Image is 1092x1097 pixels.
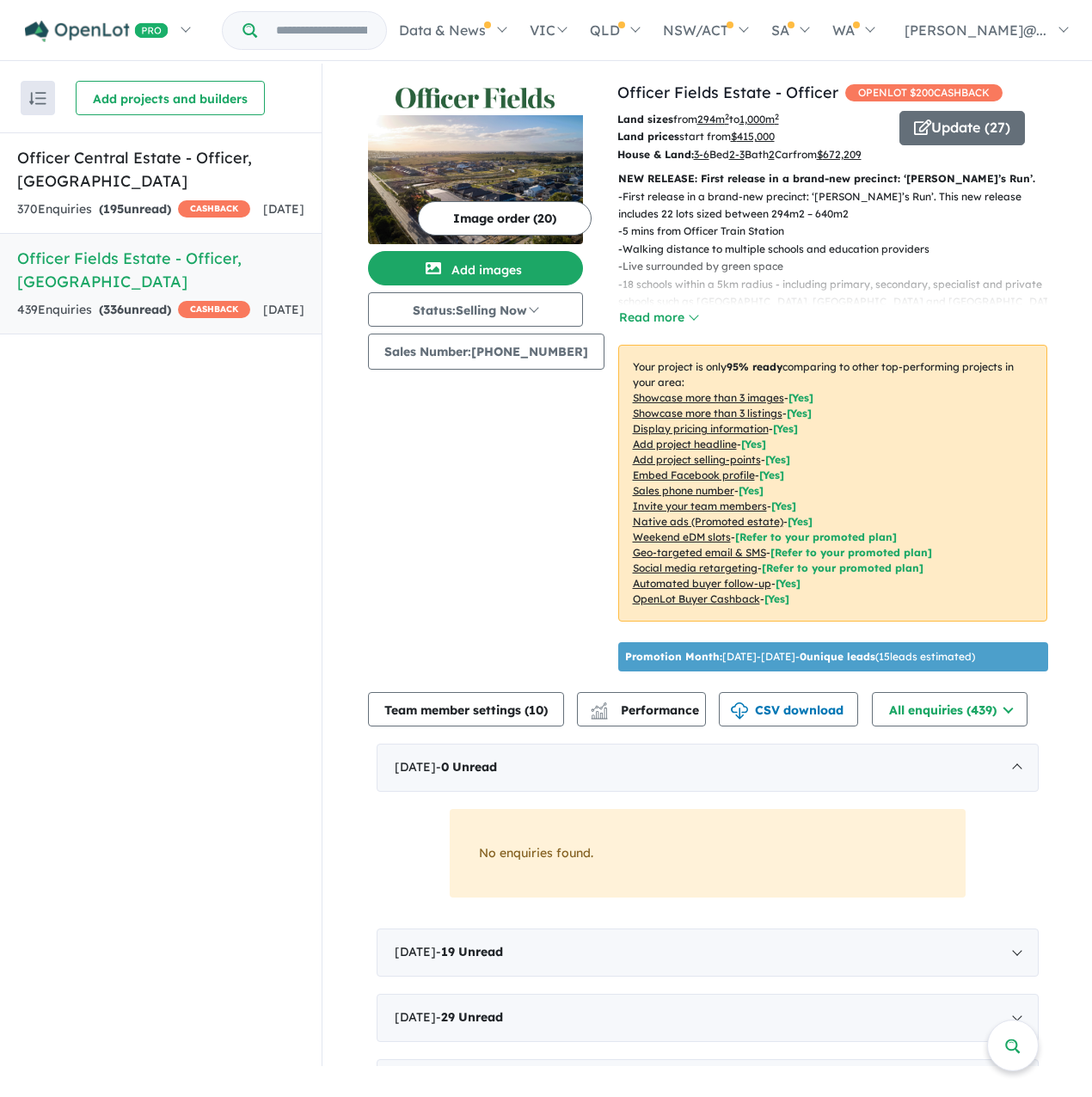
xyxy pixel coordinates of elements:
span: CASHBACK [178,200,250,218]
span: [ Yes ] [773,422,798,435]
strong: ( unread) [99,201,171,217]
div: 439 Enquir ies [17,300,250,321]
u: 3-6 [694,148,709,161]
span: [Refer to your promoted plan] [762,561,923,574]
span: to [729,113,779,126]
span: [Yes] [776,577,801,590]
sup: 2 [725,112,729,121]
u: Embed Facebook profile [633,469,755,481]
u: Invite your team members [633,499,767,512]
u: 294 m [697,113,729,126]
span: Performance [593,702,699,718]
u: Showcase more than 3 images [633,391,784,404]
span: [Refer to your promoted plan] [735,530,897,543]
u: Showcase more than 3 listings [633,407,782,420]
button: Performance [577,692,706,726]
button: Image order (20) [418,201,592,236]
img: sort.svg [29,92,46,105]
span: 0 [441,759,449,775]
button: Sales Number:[PHONE_NUMBER] [368,334,604,370]
u: 2 [769,148,775,161]
p: - 18 schools within a 5km radius - including primary, secondary, specialist and private schools s... [618,276,1061,311]
button: All enquiries (439) [872,692,1028,726]
button: Team member settings (10) [368,692,564,726]
span: [ Yes ] [741,438,766,450]
b: Promotion Month: [625,650,722,663]
span: [DATE] [263,302,304,317]
p: NEW RELEASE: First release in a brand-new precinct: ‘[PERSON_NAME]’s Run’. [618,170,1047,187]
span: CASHBACK [178,301,250,318]
span: [DATE] - [395,944,503,959]
button: Add projects and builders [76,81,265,115]
b: Land prices [617,130,679,143]
p: [DATE] - [DATE] - ( 15 leads estimated) [625,649,975,665]
span: [Refer to your promoted plan] [770,546,932,559]
span: [Yes] [764,592,789,605]
span: [DATE] [263,201,304,217]
p: - 5 mins from Officer Train Station [618,223,1061,240]
button: Add images [368,251,583,285]
a: Officer Fields Estate - Officer [617,83,838,102]
p: - Walking distance to multiple schools and education providers [618,241,1061,258]
p: Your project is only comparing to other top-performing projects in your area: - - - - - - - - - -... [618,345,1047,622]
p: start from [617,128,886,145]
span: [ Yes ] [759,469,784,481]
span: 19 [441,944,455,959]
u: 2-3 [729,148,745,161]
p: - First release in a brand-new precinct: ‘[PERSON_NAME]’s Run’. This new release includes 22 lots... [618,188,1061,224]
h5: Officer Central Estate - Officer , [GEOGRAPHIC_DATA] [17,146,304,193]
b: 0 unique leads [800,650,875,663]
span: [ Yes ] [739,484,764,497]
img: Officer Fields Estate - Officer [368,115,583,244]
b: House & Land: [617,148,694,161]
span: [ Yes ] [771,499,796,512]
img: line-chart.svg [591,702,606,712]
button: Status:Selling Now [368,292,583,327]
span: [PERSON_NAME]@... [905,21,1046,39]
span: [ Yes ] [765,453,790,466]
span: [ Yes ] [787,407,812,420]
u: Geo-targeted email & SMS [633,546,766,559]
span: Unread [458,944,503,959]
b: Land sizes [617,113,673,126]
u: OpenLot Buyer Cashback [633,592,760,605]
span: 195 [103,201,124,217]
p: from [617,111,886,128]
span: 10 [529,702,543,718]
button: Update (27) [899,111,1025,145]
div: No enquiries found. [450,809,966,898]
b: 95 % ready [727,360,782,373]
div: 370 Enquir ies [17,199,250,220]
u: Add project selling-points [633,453,761,466]
span: 336 [103,302,124,317]
h5: Officer Fields Estate - Officer , [GEOGRAPHIC_DATA] [17,247,304,293]
span: Unread [452,759,497,775]
sup: 2 [775,112,779,121]
u: Display pricing information [633,422,769,435]
u: $ 415,000 [731,130,775,143]
u: Automated buyer follow-up [633,577,771,590]
button: CSV download [719,692,858,726]
span: 29 [441,1009,455,1025]
a: Officer Fields Estate - Officer LogoOfficer Fields Estate - Officer [368,81,583,244]
span: [Yes] [788,515,813,528]
u: Sales phone number [633,484,734,497]
span: [DATE] - [395,1009,503,1025]
span: Unread [458,1009,503,1025]
strong: ( unread) [99,302,171,317]
p: Bed Bath Car from [617,146,886,163]
span: [DATE] - [395,759,497,775]
span: OPENLOT $ 200 CASHBACK [845,84,1003,101]
u: Weekend eDM slots [633,530,731,543]
img: Officer Fields Estate - Officer Logo [375,88,576,108]
img: Openlot PRO Logo White [25,21,169,42]
u: 1,000 m [739,113,779,126]
u: Social media retargeting [633,561,758,574]
img: bar-chart.svg [591,708,608,719]
input: Try estate name, suburb, builder or developer [261,12,383,49]
u: Add project headline [633,438,737,450]
p: - Live surrounded by green space [618,258,1061,275]
span: [ Yes ] [788,391,813,404]
img: download icon [731,702,748,720]
u: $ 672,209 [817,148,862,161]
